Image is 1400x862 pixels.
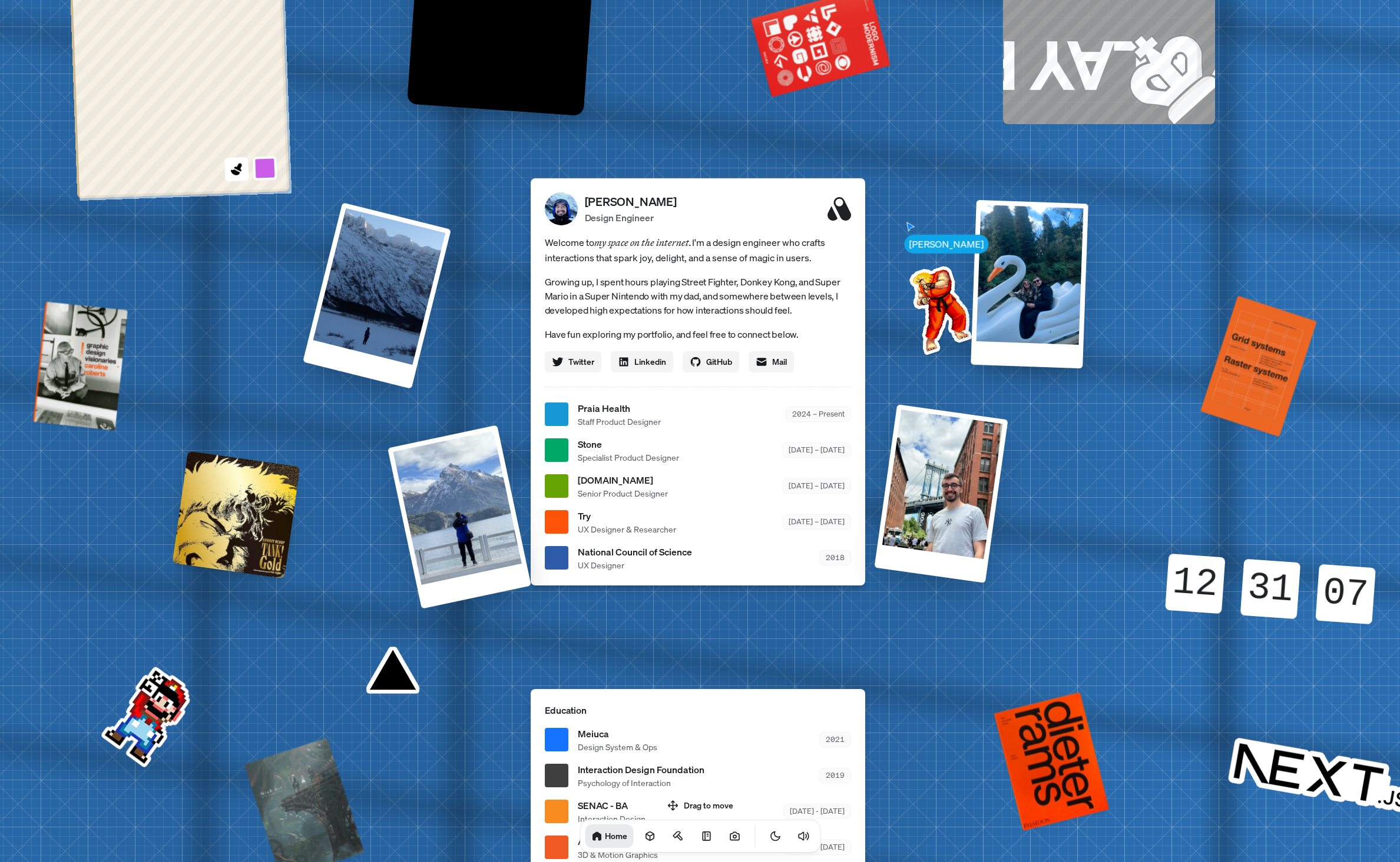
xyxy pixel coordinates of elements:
button: Toggle Audio [792,824,815,848]
span: UX Designer [578,559,692,571]
div: 2024 – Present [786,407,851,421]
div: 2021 [819,732,851,747]
img: Profile example [879,248,998,367]
span: Twitter [568,355,594,368]
span: Senior Product Designer [578,487,668,500]
span: Welcome to I'm a design engineer who crafts interactions that spark joy, delight, and a sense of ... [545,235,851,265]
a: Linkedin [611,351,673,372]
span: Praia Health [578,401,661,415]
span: Psychology of Interaction [578,777,704,789]
a: Mail [749,351,794,372]
span: [DOMAIN_NAME] [578,473,668,487]
div: [DATE] – [DATE] [782,514,851,529]
img: Profile Picture [545,192,578,225]
p: Design Engineer [585,211,677,225]
button: Toggle Theme [763,824,787,848]
span: Stone [578,437,679,451]
span: Design System & Ops [578,741,657,753]
span: Linkedin [634,355,666,368]
p: [PERSON_NAME] [585,193,677,211]
a: GitHub [683,351,739,372]
div: 2018 [819,550,851,565]
span: Mail [772,355,787,368]
span: Meiuca [578,727,657,741]
a: Twitter [545,351,601,372]
span: Interaction Design Foundation [578,763,704,777]
em: my space on the internet. [594,237,692,248]
span: Staff Product Designer [578,415,661,428]
div: 2019 [819,768,851,783]
span: UX Designer & Researcher [578,523,676,535]
p: Growing up, I spent hours playing Street Fighter, Donkey Kong, and Super Mario in a Super Nintend... [545,275,851,317]
p: Have fun exploring my portfolio, and feel free to connect below. [545,327,851,342]
span: National Council of Science [578,545,692,559]
span: Specialist Product Designer [578,451,679,464]
span: 3D & Motion Graphics [578,848,666,861]
a: Home [585,824,633,848]
span: Try [578,509,676,523]
h1: Home [605,830,627,841]
p: Education [545,703,851,717]
span: GitHub [706,355,732,368]
div: [DATE] – [DATE] [782,442,851,457]
div: [DATE] – [DATE] [782,478,851,493]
